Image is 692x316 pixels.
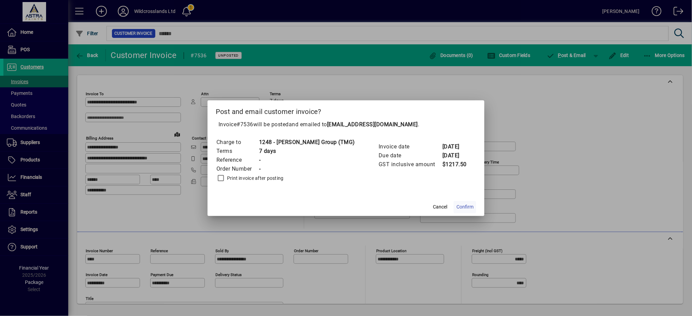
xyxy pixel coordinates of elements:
td: [DATE] [442,142,469,151]
span: Cancel [433,203,447,211]
td: Order Number [216,164,259,173]
td: [DATE] [442,151,469,160]
td: $1217.50 [442,160,469,169]
td: Reference [216,156,259,164]
span: Confirm [456,203,474,211]
h2: Post and email customer invoice? [208,100,484,120]
td: Terms [216,147,259,156]
td: - [259,164,355,173]
td: 1248 - [PERSON_NAME] Group (TMG) [259,138,355,147]
p: Invoice will be posted . [216,120,476,129]
td: Invoice date [378,142,442,151]
td: GST inclusive amount [378,160,442,169]
b: [EMAIL_ADDRESS][DOMAIN_NAME] [327,121,418,128]
td: - [259,156,355,164]
span: #7536 [237,121,254,128]
td: Due date [378,151,442,160]
td: 7 days [259,147,355,156]
button: Confirm [454,201,476,213]
td: Charge to [216,138,259,147]
label: Print invoice after posting [226,175,284,182]
span: and emailed to [289,121,418,128]
button: Cancel [429,201,451,213]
